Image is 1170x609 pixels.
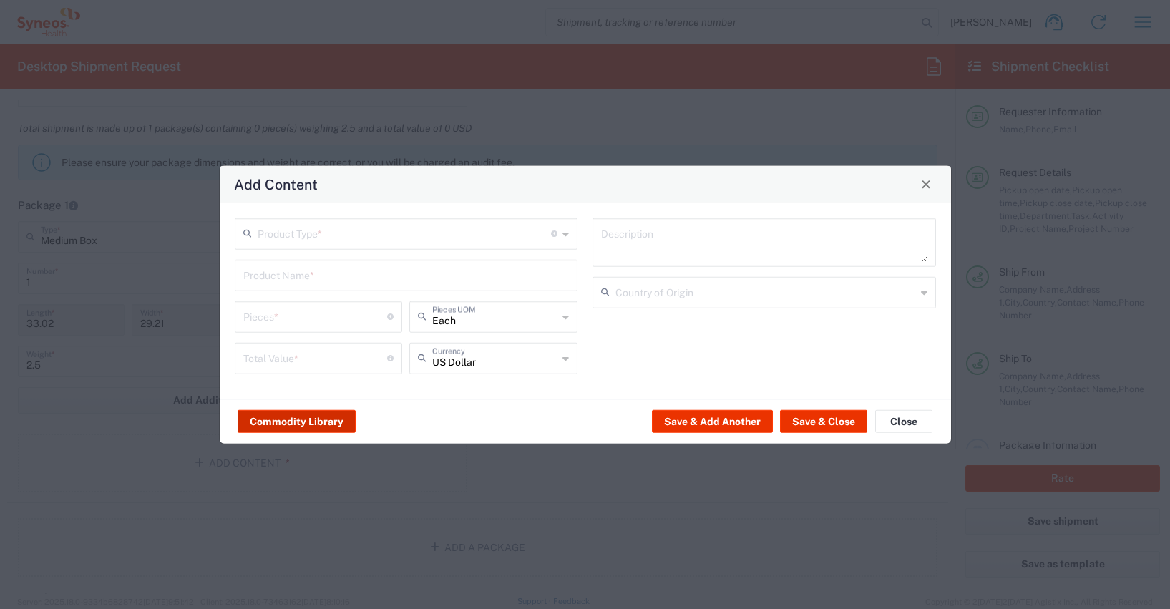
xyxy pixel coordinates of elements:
button: Save & Close [780,410,867,433]
button: Close [875,410,932,433]
h4: Add Content [234,174,318,195]
button: Close [916,174,936,194]
button: Commodity Library [238,410,356,433]
button: Save & Add Another [652,410,773,433]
